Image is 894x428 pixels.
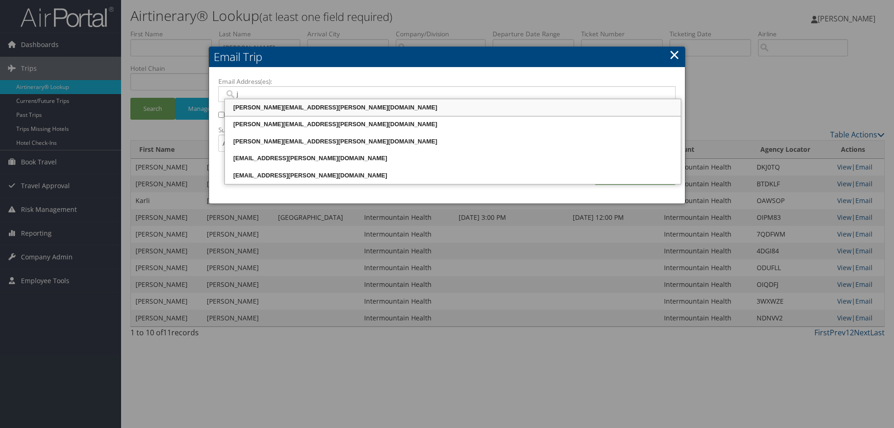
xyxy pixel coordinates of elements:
div: [PERSON_NAME][EMAIL_ADDRESS][PERSON_NAME][DOMAIN_NAME] [226,103,679,112]
div: [PERSON_NAME][EMAIL_ADDRESS][PERSON_NAME][DOMAIN_NAME] [226,120,679,129]
a: × [669,45,680,64]
label: Email Address(es): [218,77,676,86]
div: [EMAIL_ADDRESS][PERSON_NAME][DOMAIN_NAME] [226,154,679,163]
label: Subject: [218,125,676,135]
div: [PERSON_NAME][EMAIL_ADDRESS][PERSON_NAME][DOMAIN_NAME] [226,137,679,146]
div: [EMAIL_ADDRESS][PERSON_NAME][DOMAIN_NAME] [226,171,679,180]
input: Email address (Separate multiple email addresses with commas) [224,89,669,99]
h2: Email Trip [209,47,685,67]
input: Add a short subject for the email [218,135,676,152]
